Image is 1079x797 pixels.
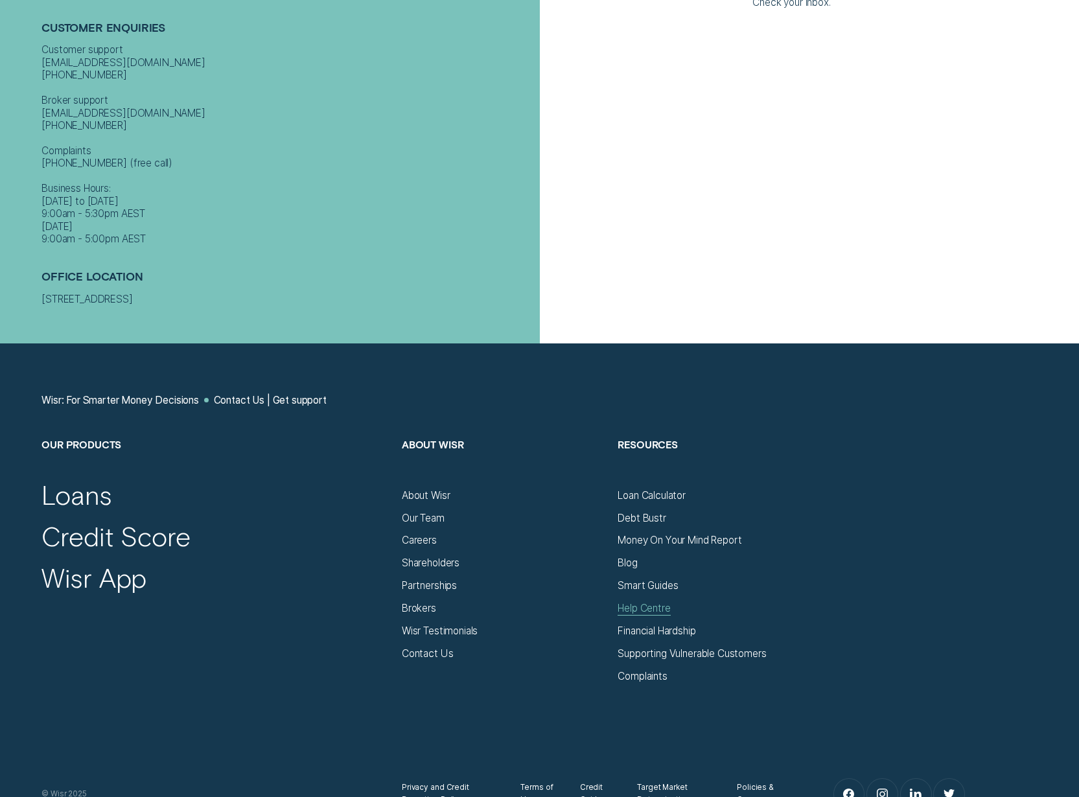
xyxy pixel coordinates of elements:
[618,489,686,502] a: Loan Calculator
[618,438,821,489] h2: Resources
[618,557,637,569] a: Blog
[618,670,667,682] a: Complaints
[41,520,191,553] a: Credit Score
[214,394,327,406] a: Contact Us | Get support
[41,270,533,293] h2: Office Location
[618,579,678,592] a: Smart Guides
[41,438,389,489] h2: Our Products
[41,43,533,245] div: Customer support [EMAIL_ADDRESS][DOMAIN_NAME] [PHONE_NUMBER] Broker support [EMAIL_ADDRESS][DOMAI...
[41,394,199,406] a: Wisr: For Smarter Money Decisions
[402,534,437,546] a: Careers
[402,557,459,569] a: Shareholders
[41,21,533,44] h2: Customer Enquiries
[41,478,112,511] a: Loans
[402,579,457,592] a: Partnerships
[402,647,453,660] a: Contact Us
[618,602,670,614] a: Help Centre
[618,625,695,637] a: Financial Hardship
[618,647,766,660] a: Supporting Vulnerable Customers
[402,512,445,524] a: Our Team
[618,512,666,524] a: Debt Bustr
[402,625,478,637] a: Wisr Testimonials
[41,293,533,305] div: [STREET_ADDRESS]
[618,534,741,546] a: Money On Your Mind Report
[402,438,605,489] h2: About Wisr
[41,561,146,594] a: Wisr App
[402,489,450,502] a: About Wisr
[402,602,436,614] a: Brokers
